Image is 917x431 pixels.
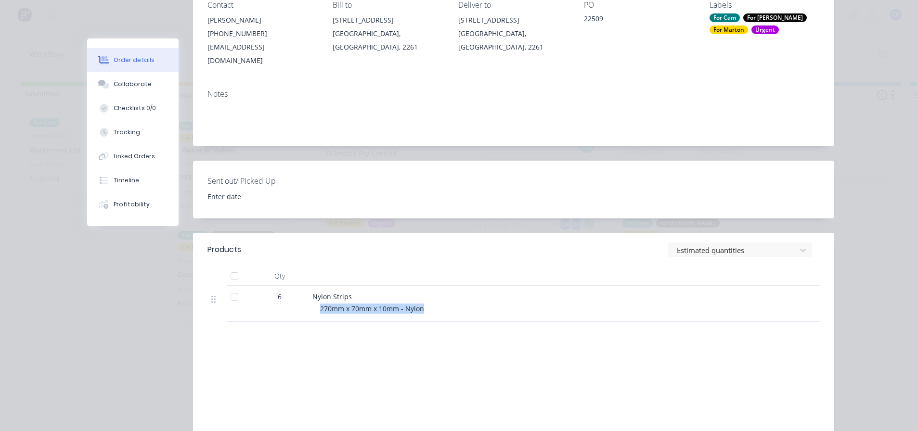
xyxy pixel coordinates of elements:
[584,0,694,10] div: PO
[320,304,424,313] span: 270mm x 70mm x 10mm - Nylon
[207,175,328,187] label: Sent out/ Picked Up
[333,0,443,10] div: Bill to
[207,13,318,67] div: [PERSON_NAME][PHONE_NUMBER][EMAIL_ADDRESS][DOMAIN_NAME]
[207,0,318,10] div: Contact
[278,292,282,302] span: 6
[312,292,352,301] span: Nylon Strips
[87,120,179,144] button: Tracking
[710,13,740,22] div: For Cam
[710,25,748,34] div: For Marton
[87,48,179,72] button: Order details
[458,13,568,54] div: [STREET_ADDRESS][GEOGRAPHIC_DATA], [GEOGRAPHIC_DATA], 2261
[458,0,568,10] div: Deliver to
[458,27,568,54] div: [GEOGRAPHIC_DATA], [GEOGRAPHIC_DATA], 2261
[114,152,155,161] div: Linked Orders
[114,80,152,89] div: Collaborate
[207,40,318,67] div: [EMAIL_ADDRESS][DOMAIN_NAME]
[114,176,139,185] div: Timeline
[207,13,318,27] div: [PERSON_NAME]
[114,128,140,137] div: Tracking
[458,13,568,27] div: [STREET_ADDRESS]
[333,13,443,27] div: [STREET_ADDRESS]
[333,13,443,54] div: [STREET_ADDRESS][GEOGRAPHIC_DATA], [GEOGRAPHIC_DATA], 2261
[114,104,156,113] div: Checklists 0/0
[743,13,807,22] div: For [PERSON_NAME]
[207,244,241,255] div: Products
[251,266,309,286] div: Qty
[710,0,820,10] div: Labels
[87,96,179,120] button: Checklists 0/0
[87,168,179,192] button: Timeline
[207,27,318,40] div: [PHONE_NUMBER]
[87,72,179,96] button: Collaborate
[333,27,443,54] div: [GEOGRAPHIC_DATA], [GEOGRAPHIC_DATA], 2261
[584,13,694,27] div: 22509
[87,144,179,168] button: Linked Orders
[207,89,820,99] div: Notes
[201,189,321,203] input: Enter date
[751,25,779,34] div: Urgent
[114,56,155,64] div: Order details
[87,192,179,216] button: Profitability
[114,200,150,209] div: Profitability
